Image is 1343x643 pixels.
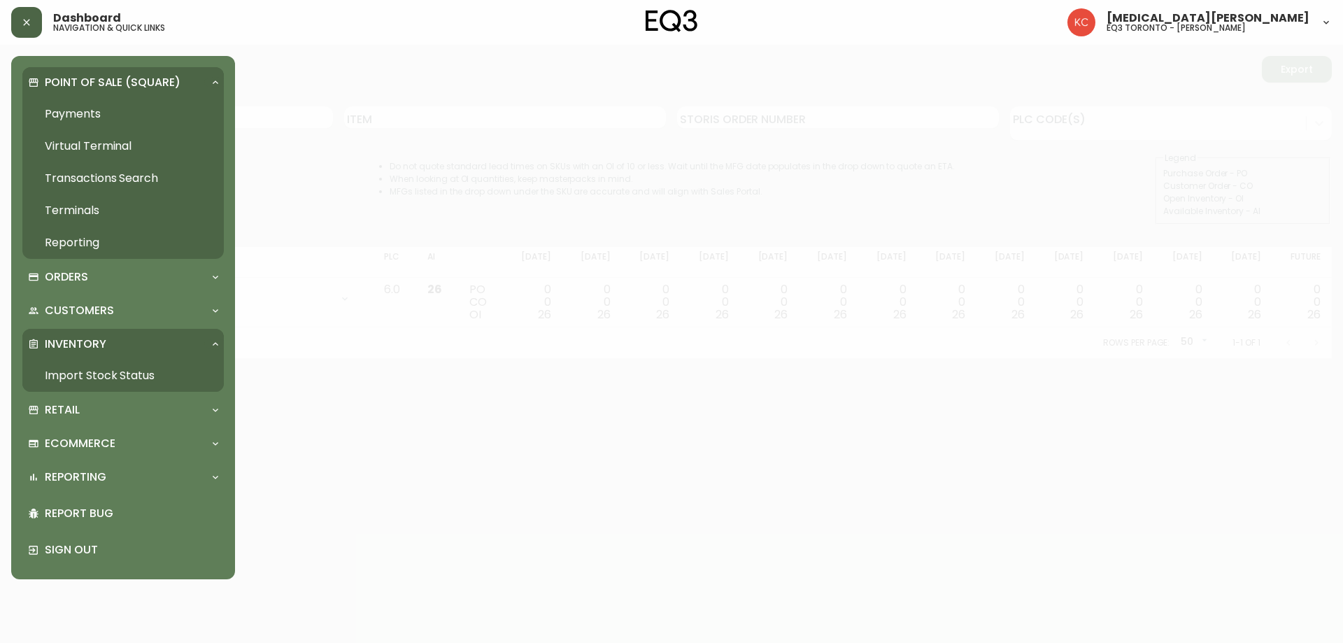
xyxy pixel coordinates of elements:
[45,506,218,521] p: Report Bug
[1107,24,1246,32] h5: eq3 toronto - [PERSON_NAME]
[53,24,165,32] h5: navigation & quick links
[22,329,224,360] div: Inventory
[22,495,224,532] div: Report Bug
[45,402,80,418] p: Retail
[22,195,224,227] a: Terminals
[22,67,224,98] div: Point of Sale (Square)
[22,98,224,130] a: Payments
[45,542,218,558] p: Sign Out
[22,532,224,568] div: Sign Out
[22,162,224,195] a: Transactions Search
[22,462,224,493] div: Reporting
[45,269,88,285] p: Orders
[45,337,106,352] p: Inventory
[1107,13,1309,24] span: [MEDICAL_DATA][PERSON_NAME]
[22,227,224,259] a: Reporting
[22,262,224,292] div: Orders
[45,75,180,90] p: Point of Sale (Square)
[646,10,697,32] img: logo
[22,295,224,326] div: Customers
[22,360,224,392] a: Import Stock Status
[22,130,224,162] a: Virtual Terminal
[1067,8,1095,36] img: 6487344ffbf0e7f3b216948508909409
[45,303,114,318] p: Customers
[22,428,224,459] div: Ecommerce
[45,469,106,485] p: Reporting
[53,13,121,24] span: Dashboard
[45,436,115,451] p: Ecommerce
[22,395,224,425] div: Retail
